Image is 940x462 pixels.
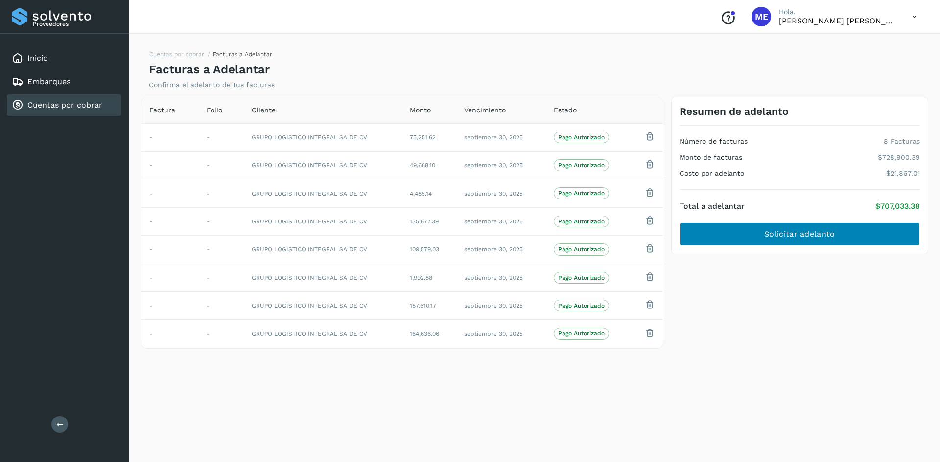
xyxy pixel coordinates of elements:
p: MARIA EUGENIA PALACIOS GARCIA [779,16,896,25]
p: 8 Facturas [884,137,920,146]
span: 164,636.06 [410,330,439,337]
td: - [141,207,199,235]
span: septiembre 30, 2025 [464,274,523,281]
span: Folio [207,105,222,115]
p: Confirma el adelanto de tus facturas [149,81,275,89]
td: GRUPO LOGISTICO INTEGRAL SA DE CV [244,292,402,320]
p: $707,033.38 [875,201,920,211]
td: - [199,264,244,291]
td: GRUPO LOGISTICO INTEGRAL SA DE CV [244,207,402,235]
p: Pago Autorizado [558,218,605,225]
nav: breadcrumb [149,50,272,63]
p: Pago Autorizado [558,274,605,281]
span: 187,610.17 [410,302,436,309]
td: GRUPO LOGISTICO INTEGRAL SA DE CV [244,264,402,291]
span: 4,485.14 [410,190,432,197]
p: Pago Autorizado [558,190,605,197]
a: Cuentas por cobrar [149,51,204,58]
div: Inicio [7,47,121,69]
span: Factura [149,105,175,115]
a: Inicio [27,53,48,63]
p: Hola, [779,8,896,16]
span: 135,677.39 [410,218,439,225]
span: Facturas a Adelantar [213,51,272,58]
td: - [141,123,199,151]
span: Estado [554,105,577,115]
span: 49,668.10 [410,162,435,169]
h4: Número de facturas [680,137,748,146]
h4: Facturas a Adelantar [149,63,270,77]
span: septiembre 30, 2025 [464,330,523,337]
div: Cuentas por cobrar [7,94,121,116]
span: Cliente [252,105,276,115]
td: - [141,292,199,320]
span: septiembre 30, 2025 [464,162,523,169]
p: Pago Autorizado [558,162,605,169]
a: Cuentas por cobrar [27,100,102,110]
td: - [199,179,244,207]
h4: Monto de facturas [680,154,742,162]
span: septiembre 30, 2025 [464,134,523,141]
button: Solicitar adelanto [680,222,920,246]
td: GRUPO LOGISTICO INTEGRAL SA DE CV [244,320,402,348]
td: - [199,152,244,179]
td: - [141,152,199,179]
span: 75,251.62 [410,134,436,141]
span: Monto [410,105,431,115]
p: Proveedores [33,21,117,27]
td: GRUPO LOGISTICO INTEGRAL SA DE CV [244,179,402,207]
td: - [141,236,199,264]
td: - [199,320,244,348]
span: Solicitar adelanto [764,229,835,240]
h4: Costo por adelanto [680,169,744,177]
p: Pago Autorizado [558,330,605,337]
td: - [199,207,244,235]
span: septiembre 30, 2025 [464,218,523,225]
td: - [199,236,244,264]
p: $21,867.01 [886,169,920,177]
span: septiembre 30, 2025 [464,246,523,253]
span: 109,579.03 [410,246,439,253]
span: 1,992.88 [410,274,432,281]
td: GRUPO LOGISTICO INTEGRAL SA DE CV [244,152,402,179]
div: Embarques [7,71,121,92]
td: GRUPO LOGISTICO INTEGRAL SA DE CV [244,236,402,264]
td: - [199,123,244,151]
p: $728,900.39 [878,154,920,162]
span: Vencimiento [464,105,506,115]
h3: Resumen de adelanto [680,105,789,117]
span: septiembre 30, 2025 [464,302,523,309]
td: - [141,320,199,348]
span: septiembre 30, 2025 [464,190,523,197]
a: Embarques [27,77,70,86]
td: - [199,292,244,320]
p: Pago Autorizado [558,246,605,253]
p: Pago Autorizado [558,134,605,141]
td: GRUPO LOGISTICO INTEGRAL SA DE CV [244,123,402,151]
td: - [141,179,199,207]
p: Pago Autorizado [558,302,605,309]
h4: Total a adelantar [680,201,745,211]
td: - [141,264,199,291]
